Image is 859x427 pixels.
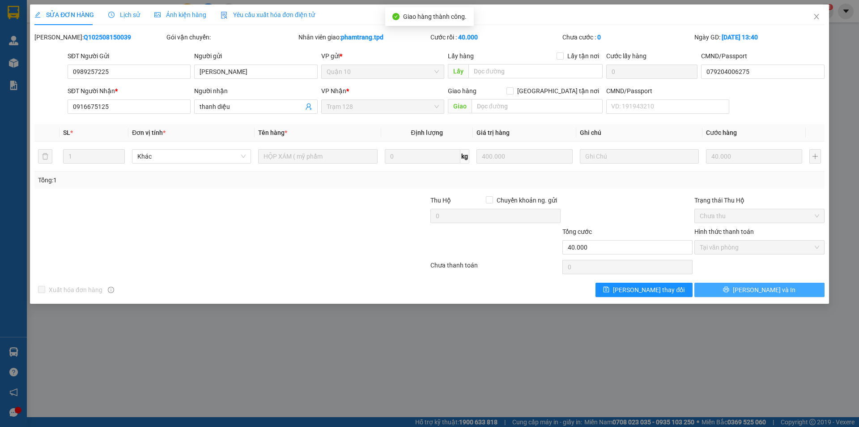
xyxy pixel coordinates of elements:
[68,51,191,61] div: SĐT Người Gửi
[154,12,161,18] span: picture
[430,197,451,204] span: Thu Hộ
[448,87,476,95] span: Giao hàng
[166,32,297,42] div: Gói vận chuyển:
[694,195,825,205] div: Trạng thái Thu Hộ
[804,4,829,30] button: Close
[3,58,112,65] strong: N.gửi:
[458,34,478,41] b: 40.000
[100,4,119,11] span: [DATE]
[576,124,702,142] th: Ghi chú
[723,286,729,293] span: printer
[429,260,561,276] div: Chưa thanh toán
[813,13,820,20] span: close
[13,32,37,39] span: Quận 10
[84,34,131,41] b: Q102508150039
[321,87,346,95] span: VP Nhận
[26,65,77,72] span: TỐ TRÂM CMND:
[448,99,472,113] span: Giao
[514,86,603,96] span: [GEOGRAPHIC_DATA] tận nơi
[476,129,510,136] span: Giá trị hàng
[613,285,685,295] span: [PERSON_NAME] thay đổi
[68,86,191,96] div: SĐT Người Nhận
[694,283,825,297] button: printer[PERSON_NAME] và In
[341,34,383,41] b: phamtrang.tpd
[3,65,77,72] strong: N.nhận:
[411,129,443,136] span: Định lượng
[108,11,140,18] span: Lịch sử
[722,34,758,41] b: [DATE] 13:40
[327,100,439,113] span: Trạm 128
[448,52,474,60] span: Lấy hàng
[733,285,795,295] span: [PERSON_NAME] và In
[26,39,96,49] span: PHIẾU GIAO HÀNG
[706,149,802,164] input: 0
[493,195,561,205] span: Chuyển khoản ng. gửi
[194,51,317,61] div: Người gửi
[595,283,693,297] button: save[PERSON_NAME] thay đổi
[82,4,98,11] span: 21:08
[132,129,166,136] span: Đơn vị tính
[38,149,52,164] button: delete
[108,287,114,293] span: info-circle
[258,149,377,164] input: VD: Bàn, Ghế
[38,11,96,21] strong: CTY XE KHÁCH
[597,34,601,41] b: 0
[562,32,693,42] div: Chưa cước :
[321,51,444,61] div: VP gửi
[460,149,469,164] span: kg
[51,32,86,39] span: 0907696988
[700,209,819,223] span: Chưa thu
[3,32,86,39] strong: VP: SĐT:
[34,11,94,18] span: SỬA ĐƠN HÀNG
[564,51,603,61] span: Lấy tận nơi
[154,11,206,18] span: Ảnh kiện hàng
[3,22,68,32] strong: THIÊN PHÁT ĐẠT
[701,51,824,61] div: CMND/Passport
[258,129,287,136] span: Tên hàng
[63,129,70,136] span: SL
[580,149,699,164] input: Ghi Chú
[20,58,112,65] span: milano-[PERSON_NAME] CMND:
[108,12,115,18] span: clock-circle
[706,129,737,136] span: Cước hàng
[221,12,228,19] img: icon
[606,52,646,60] label: Cước lấy hàng
[562,228,592,235] span: Tổng cước
[298,32,429,42] div: Nhân viên giao:
[38,175,332,185] div: Tổng: 1
[34,12,41,18] span: edit
[327,65,439,78] span: Quận 10
[694,32,825,42] div: Ngày GD:
[305,103,312,110] span: user-add
[45,285,106,295] span: Xuất hóa đơn hàng
[606,65,697,79] input: Cước lấy hàng
[194,86,317,96] div: Người nhận
[603,286,609,293] span: save
[403,13,467,20] span: Giao hàng thành công.
[448,64,468,78] span: Lấy
[34,32,165,42] div: [PERSON_NAME]:
[221,11,315,18] span: Yêu cầu xuất hóa đơn điện tử
[472,99,603,113] input: Dọc đường
[694,228,754,235] label: Hình thức thanh toán
[476,149,573,164] input: 0
[16,4,64,11] span: Q102508150017
[700,241,819,254] span: Tại văn phòng
[809,149,821,164] button: plus
[392,13,400,20] span: check-circle
[606,86,729,96] div: CMND/Passport
[468,64,603,78] input: Dọc đường
[430,32,561,42] div: Cước rồi :
[137,150,246,163] span: Khác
